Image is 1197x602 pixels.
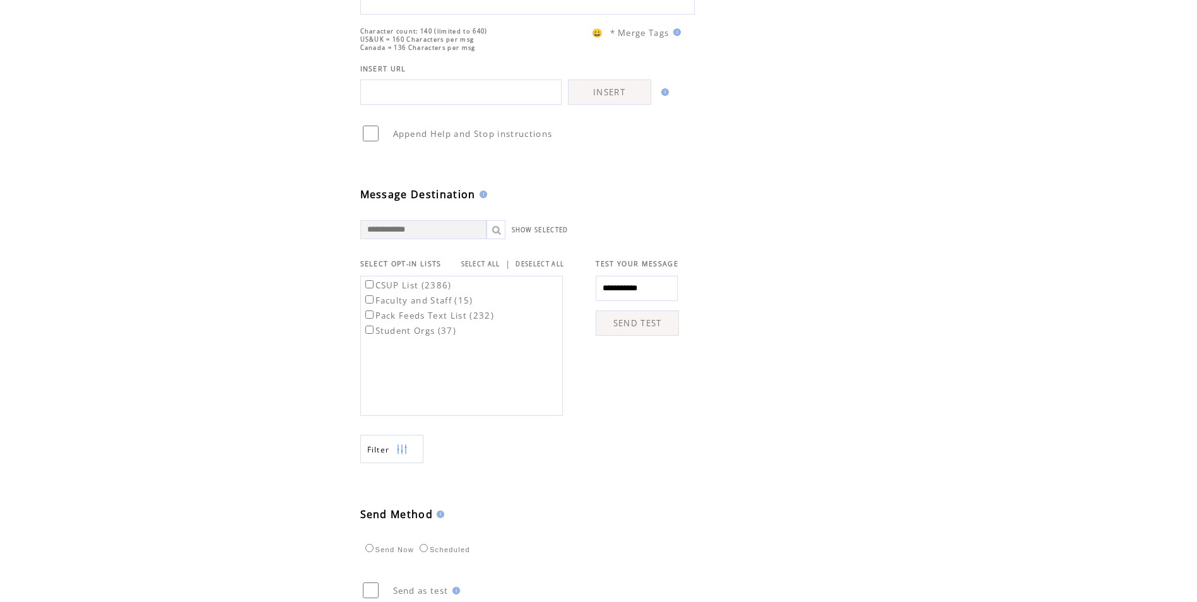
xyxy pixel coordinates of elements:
[596,310,679,336] a: SEND TEST
[568,80,651,105] a: INSERT
[505,258,510,269] span: |
[363,310,495,321] label: Pack Feeds Text List (232)
[596,259,678,268] span: TEST YOUR MESSAGE
[516,260,564,268] a: DESELECT ALL
[363,325,457,336] label: Student Orgs (37)
[360,435,423,463] a: Filter
[393,128,553,139] span: Append Help and Stop instructions
[365,310,374,319] input: Pack Feeds Text List (232)
[360,187,476,201] span: Message Destination
[610,27,669,38] span: * Merge Tags
[360,27,488,35] span: Character count: 140 (limited to 640)
[420,544,428,552] input: Scheduled
[393,585,449,596] span: Send as test
[363,280,452,291] label: CSUP List (2386)
[360,64,406,73] span: INSERT URL
[360,259,442,268] span: SELECT OPT-IN LISTS
[476,191,487,198] img: help.gif
[362,546,414,553] label: Send Now
[360,507,433,521] span: Send Method
[360,44,476,52] span: Canada = 136 Characters per msg
[433,511,444,518] img: help.gif
[657,88,669,96] img: help.gif
[365,326,374,334] input: Student Orgs (37)
[592,27,603,38] span: 😀
[669,28,681,36] img: help.gif
[365,295,374,304] input: Faculty and Staff (15)
[512,226,569,234] a: SHOW SELECTED
[365,544,374,552] input: Send Now
[396,435,408,464] img: filters.png
[360,35,475,44] span: US&UK = 160 Characters per msg
[365,280,374,288] input: CSUP List (2386)
[367,444,390,455] span: Show filters
[363,295,473,306] label: Faculty and Staff (15)
[416,546,470,553] label: Scheduled
[449,587,460,594] img: help.gif
[461,260,500,268] a: SELECT ALL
